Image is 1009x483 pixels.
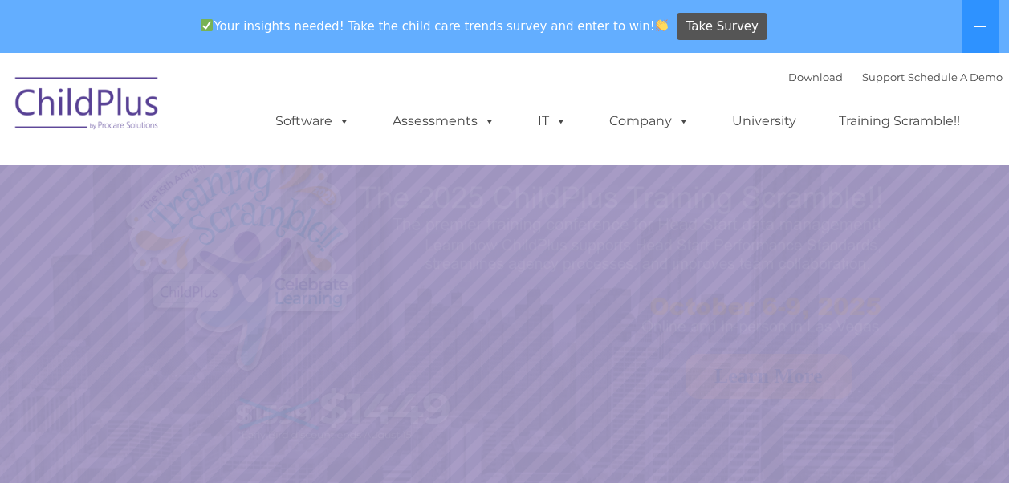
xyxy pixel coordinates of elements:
[7,66,168,146] img: ChildPlus by Procare Solutions
[788,71,1003,83] font: |
[677,13,767,41] a: Take Survey
[194,10,675,42] span: Your insights needed! Take the child care trends survey and enter to win!
[788,71,843,83] a: Download
[908,71,1003,83] a: Schedule A Demo
[656,19,668,31] img: 👏
[823,105,976,137] a: Training Scramble!!
[593,105,706,137] a: Company
[522,105,583,137] a: IT
[201,19,213,31] img: ✅
[686,13,759,41] span: Take Survey
[376,105,511,137] a: Assessments
[259,105,366,137] a: Software
[716,105,812,137] a: University
[862,71,905,83] a: Support
[686,354,852,399] a: Learn More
